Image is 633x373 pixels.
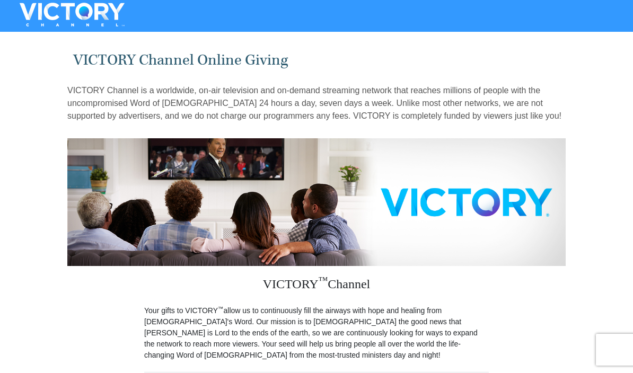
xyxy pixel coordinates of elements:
[218,305,224,312] sup: ™
[67,84,566,122] p: VICTORY Channel is a worldwide, on-air television and on-demand streaming network that reaches mi...
[144,305,489,361] p: Your gifts to VICTORY allow us to continuously fill the airways with hope and healing from [DEMOG...
[319,275,328,286] sup: ™
[144,266,489,305] h3: VICTORY Channel
[73,51,560,69] h1: VICTORY Channel Online Giving
[6,3,138,26] img: VICTORYTHON - VICTORY Channel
